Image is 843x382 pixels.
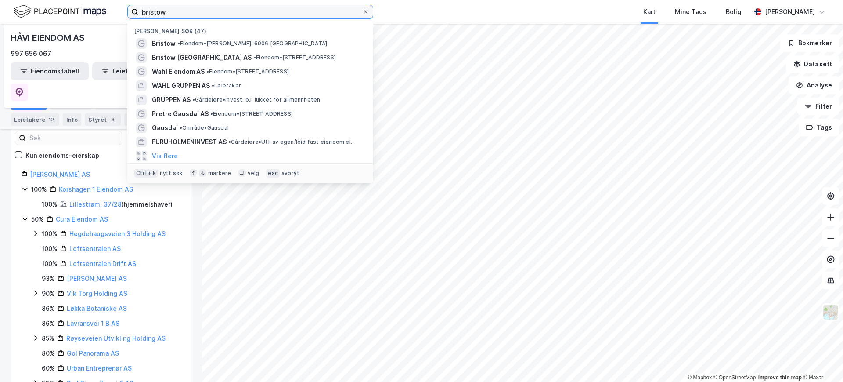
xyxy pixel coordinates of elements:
div: Kontrollprogram for chat [799,340,843,382]
div: Leietakere [11,113,59,126]
span: GRUPPEN AS [152,95,191,105]
div: 100% [42,229,58,239]
div: 93% [42,273,55,284]
span: Bristow [GEOGRAPHIC_DATA] AS [152,52,252,63]
div: 80% [42,348,55,359]
a: Røyseveien Utvikling Holding AS [66,335,166,342]
button: Datasett [786,55,839,73]
span: Gårdeiere • Utl. av egen/leid fast eiendom el. [228,138,352,146]
a: Hegdehaugsveien 3 Holding AS [69,230,166,237]
div: 100% [31,184,47,195]
span: Wahl Eiendom AS [152,66,205,77]
span: • [228,138,231,145]
span: Gausdal [152,123,178,133]
div: [PERSON_NAME] søk (47) [127,21,373,36]
div: Kart [643,7,656,17]
input: Søk på adresse, matrikkel, gårdeiere, leietakere eller personer [138,5,362,18]
div: 100% [42,244,58,254]
button: Bokmerker [780,34,839,52]
a: Vik Torg Holding AS [67,290,127,297]
div: 100% [42,258,58,269]
img: logo.f888ab2527a4732fd821a326f86c7f29.svg [14,4,106,19]
a: Urban Entreprenør AS [67,364,132,372]
div: Styret [85,113,121,126]
div: Bolig [726,7,741,17]
span: • [253,54,256,61]
button: Analyse [789,76,839,94]
span: WAHL GRUPPEN AS [152,80,210,91]
div: 3 [108,115,117,124]
div: [PERSON_NAME] [765,7,815,17]
div: Transaksjoner [124,113,187,126]
a: Gol Panorama AS [67,349,119,357]
span: Gårdeiere • Invest. o.l. lukket for allmennheten [192,96,320,103]
div: nytt søk [160,170,183,177]
button: Leietakertabell [92,62,170,80]
div: 86% [42,318,55,329]
span: Område • Gausdal [180,124,229,131]
span: • [180,124,182,131]
div: velg [248,170,259,177]
a: Improve this map [758,375,802,381]
a: OpenStreetMap [713,375,756,381]
div: 86% [42,303,55,314]
div: HÅVI EIENDOM AS [11,31,86,45]
button: Filter [797,98,839,115]
span: FURUHOLMENINVEST AS [152,137,227,147]
iframe: Chat Widget [799,340,843,382]
div: 90% [42,288,55,299]
div: Info [63,113,81,126]
div: 60% [42,363,55,374]
a: Lavransvei 1 B AS [67,320,119,327]
span: Leietaker [212,82,241,89]
div: 100% [42,199,58,210]
div: 50% [31,214,44,225]
div: esc [266,169,280,178]
button: Vis flere [152,151,178,161]
div: avbryt [281,170,299,177]
span: • [177,40,180,47]
a: Løkka Botaniske AS [67,305,127,312]
div: Ctrl + k [134,169,158,178]
div: Kun eiendoms-eierskap [25,150,99,161]
span: Eiendom • [STREET_ADDRESS] [206,68,289,75]
span: Eiendom • [STREET_ADDRESS] [253,54,336,61]
div: 997 656 067 [11,48,51,59]
div: ( hjemmelshaver ) [69,199,173,210]
span: Bristow [152,38,176,49]
a: Lillestrøm, 37/28 [69,200,122,208]
span: • [206,68,209,75]
span: • [212,82,214,89]
div: 85% [42,333,54,344]
span: • [210,110,213,117]
a: Loftsentralen Drift AS [69,260,136,267]
a: Loftsentralen AS [69,245,121,252]
span: Eiendom • [STREET_ADDRESS] [210,110,293,117]
a: Cura Eiendom AS [56,215,108,223]
a: [PERSON_NAME] AS [67,275,127,282]
span: Pretre Gausdal AS [152,109,209,119]
a: Korshagen 1 Eiendom AS [59,186,133,193]
button: Tags [799,119,839,136]
div: Mine Tags [675,7,706,17]
span: Eiendom • [PERSON_NAME], 6906 [GEOGRAPHIC_DATA] [177,40,327,47]
a: Mapbox [688,375,712,381]
img: Z [822,304,839,320]
button: Eiendomstabell [11,62,89,80]
span: • [192,96,195,103]
input: Søk [26,131,122,145]
div: markere [208,170,231,177]
a: [PERSON_NAME] AS [30,171,90,178]
div: 12 [47,115,56,124]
